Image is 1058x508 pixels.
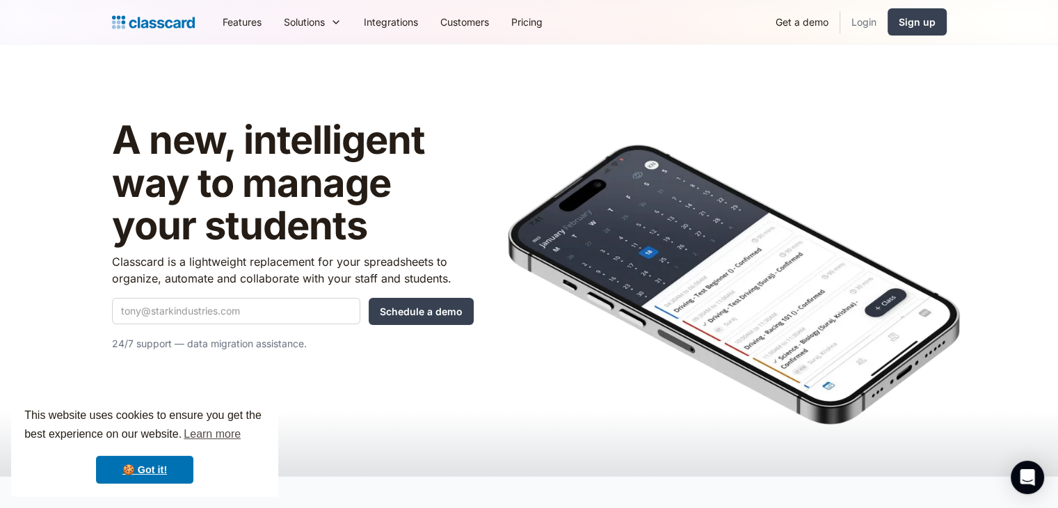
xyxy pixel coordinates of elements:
[899,15,936,29] div: Sign up
[11,394,278,497] div: cookieconsent
[353,6,429,38] a: Integrations
[369,298,474,325] input: Schedule a demo
[273,6,353,38] div: Solutions
[182,424,243,445] a: learn more about cookies
[429,6,500,38] a: Customers
[840,6,888,38] a: Login
[96,456,193,484] a: dismiss cookie message
[284,15,325,29] div: Solutions
[112,298,474,325] form: Quick Demo Form
[112,298,360,324] input: tony@starkindustries.com
[112,253,474,287] p: Classcard is a lightweight replacement for your spreadsheets to organize, automate and collaborat...
[764,6,840,38] a: Get a demo
[24,407,265,445] span: This website uses cookies to ensure you get the best experience on our website.
[112,119,474,248] h1: A new, intelligent way to manage your students
[500,6,554,38] a: Pricing
[112,13,195,32] a: Logo
[211,6,273,38] a: Features
[888,8,947,35] a: Sign up
[1011,461,1044,494] div: Open Intercom Messenger
[112,335,474,352] p: 24/7 support — data migration assistance.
